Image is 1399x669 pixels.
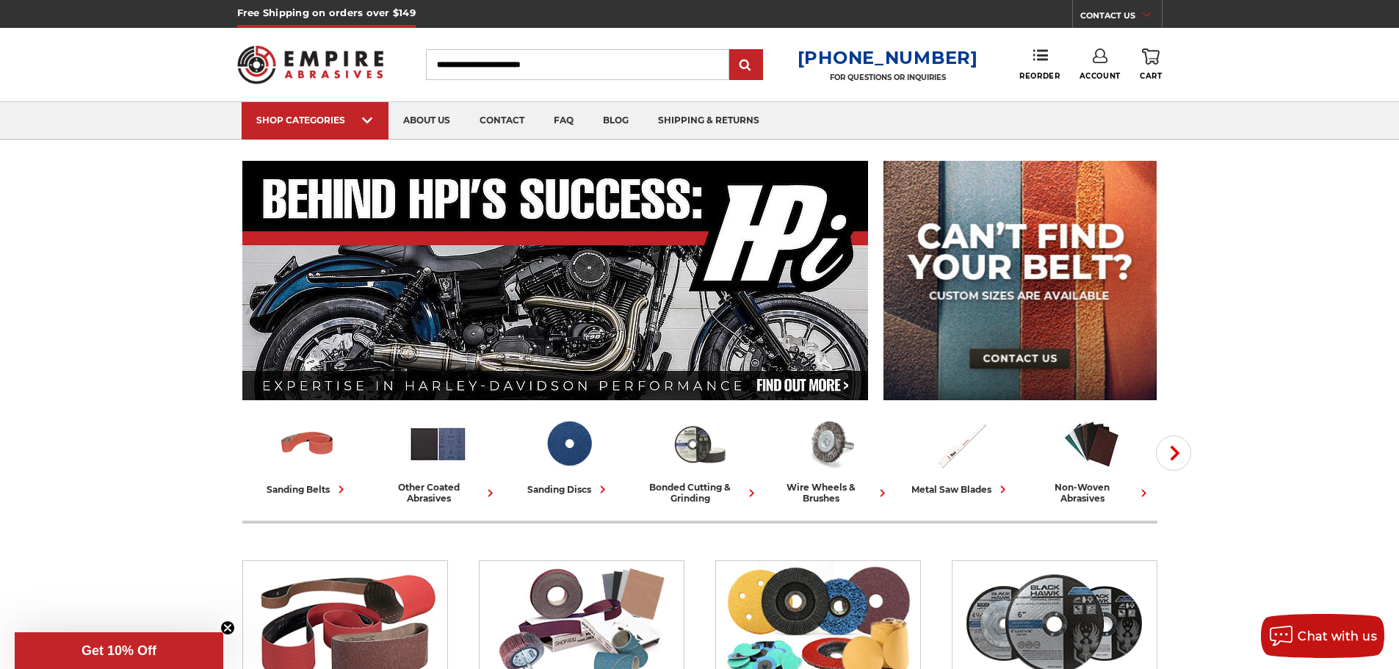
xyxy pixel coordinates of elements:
[800,413,861,474] img: Wire Wheels & Brushes
[911,482,1011,497] div: metal saw blades
[902,413,1021,497] a: metal saw blades
[640,482,759,504] div: bonded cutting & grinding
[408,413,469,474] img: Other Coated Abrasives
[771,413,890,504] a: wire wheels & brushes
[539,102,588,140] a: faq
[798,47,978,68] a: [PHONE_NUMBER]
[643,102,774,140] a: shipping & returns
[883,161,1157,400] img: promo banner for custom belts.
[248,413,367,497] a: sanding belts
[930,413,991,474] img: Metal Saw Blades
[242,161,869,400] img: Banner for an interview featuring Horsepower Inc who makes Harley performance upgrades featured o...
[1033,482,1152,504] div: non-woven abrasives
[510,413,629,497] a: sanding discs
[1140,71,1162,81] span: Cart
[1140,48,1162,81] a: Cart
[379,482,498,504] div: other coated abrasives
[1156,435,1191,471] button: Next
[1061,413,1122,474] img: Non-woven Abrasives
[1298,629,1377,643] span: Chat with us
[465,102,539,140] a: contact
[256,115,374,126] div: SHOP CATEGORIES
[388,102,465,140] a: about us
[527,482,610,497] div: sanding discs
[538,413,599,474] img: Sanding Discs
[237,36,384,93] img: Empire Abrasives
[771,482,890,504] div: wire wheels & brushes
[731,51,761,80] input: Submit
[1019,48,1060,80] a: Reorder
[1033,413,1152,504] a: non-woven abrasives
[640,413,759,504] a: bonded cutting & grinding
[379,413,498,504] a: other coated abrasives
[277,413,338,474] img: Sanding Belts
[267,482,349,497] div: sanding belts
[1019,71,1060,81] span: Reorder
[588,102,643,140] a: blog
[82,643,156,658] span: Get 10% Off
[798,73,978,82] p: FOR QUESTIONS OR INQUIRIES
[15,632,223,669] div: Get 10% OffClose teaser
[1261,614,1384,658] button: Chat with us
[220,621,235,635] button: Close teaser
[1080,71,1121,81] span: Account
[1080,7,1162,28] a: CONTACT US
[669,413,730,474] img: Bonded Cutting & Grinding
